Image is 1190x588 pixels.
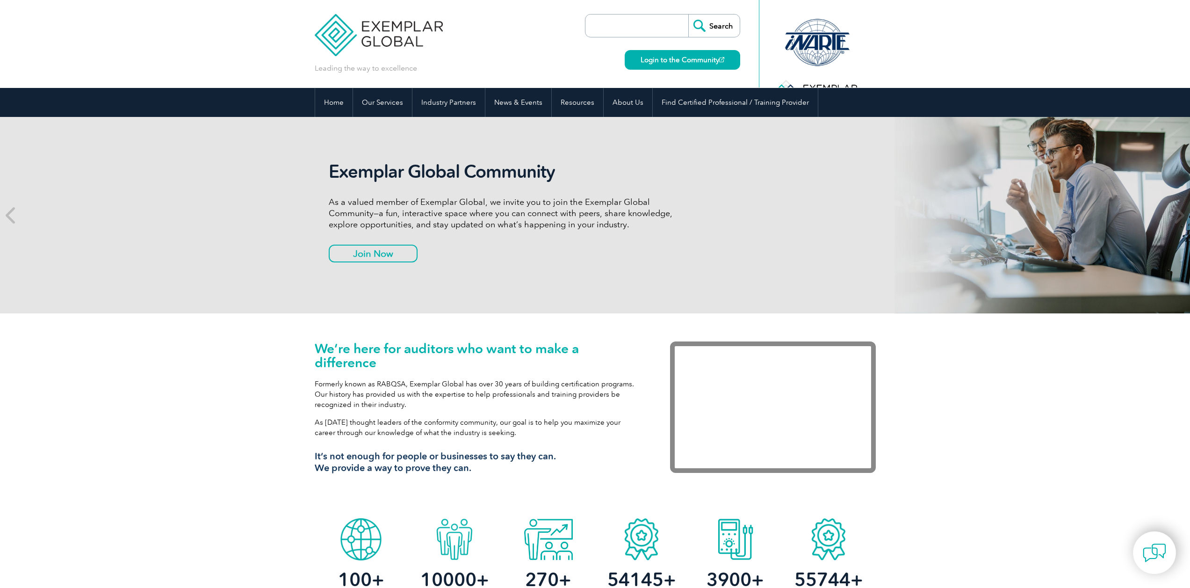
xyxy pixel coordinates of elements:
[485,88,551,117] a: News & Events
[595,572,688,587] h2: +
[412,88,485,117] a: Industry Partners
[329,245,418,262] a: Join Now
[501,572,595,587] h2: +
[315,450,642,474] h3: It’s not enough for people or businesses to say they can. We provide a way to prove they can.
[782,572,875,587] h2: +
[688,15,740,37] input: Search
[329,161,679,182] h2: Exemplar Global Community
[315,63,417,73] p: Leading the way to excellence
[315,341,642,370] h1: We’re here for auditors who want to make a difference
[353,88,412,117] a: Our Services
[315,417,642,438] p: As [DATE] thought leaders of the conformity community, our goal is to help you maximize your care...
[1143,541,1166,565] img: contact-chat.png
[408,572,501,587] h2: +
[719,57,724,62] img: open_square.png
[688,572,782,587] h2: +
[653,88,818,117] a: Find Certified Professional / Training Provider
[315,88,353,117] a: Home
[670,341,876,473] iframe: Exemplar Global: Working together to make a difference
[315,379,642,410] p: Formerly known as RABQSA, Exemplar Global has over 30 years of building certification programs. O...
[552,88,603,117] a: Resources
[329,196,679,230] p: As a valued member of Exemplar Global, we invite you to join the Exemplar Global Community—a fun,...
[315,572,408,587] h2: +
[604,88,652,117] a: About Us
[625,50,740,70] a: Login to the Community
